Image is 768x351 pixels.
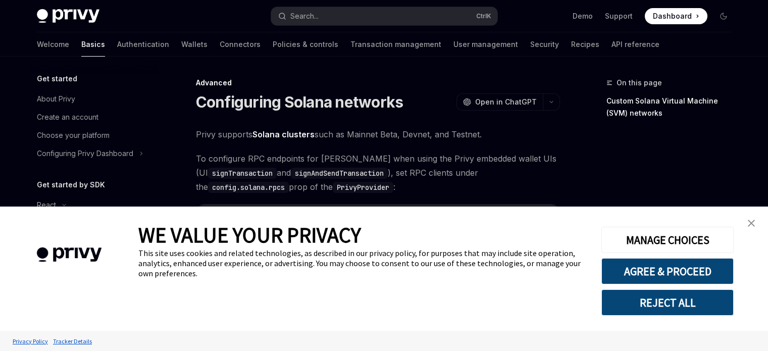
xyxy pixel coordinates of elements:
img: company logo [15,233,123,277]
a: Connectors [220,32,261,57]
a: Demo [573,11,593,21]
div: React [37,199,56,211]
a: Policies & controls [273,32,338,57]
div: Configuring Privy Dashboard [37,147,133,160]
img: close banner [748,220,755,227]
div: About Privy [37,93,75,105]
a: Recipes [571,32,599,57]
code: config.solana.rpcs [208,182,289,193]
a: About Privy [29,90,158,108]
a: API reference [611,32,659,57]
div: Create an account [37,111,98,123]
button: Configuring Privy Dashboard [29,144,158,163]
a: Tracker Details [50,332,94,350]
a: Wallets [181,32,208,57]
span: On this page [617,77,662,89]
code: signTransaction [208,168,277,179]
button: Open in ChatGPT [456,93,543,111]
button: Search...CtrlK [271,7,497,25]
img: dark logo [37,9,99,23]
a: Welcome [37,32,69,57]
div: This site uses cookies and related technologies, as described in our privacy policy, for purposes... [138,248,586,278]
h5: Get started by SDK [37,179,105,191]
div: Search... [290,10,319,22]
button: AGREE & PROCEED [601,258,734,284]
a: Choose your platform [29,126,158,144]
a: Custom Solana Virtual Machine (SVM) networks [606,93,740,121]
h1: Configuring Solana networks [196,93,403,111]
span: Open in ChatGPT [475,97,537,107]
div: Choose your platform [37,129,110,141]
div: Advanced [196,78,560,88]
a: User management [453,32,518,57]
span: Dashboard [653,11,692,21]
a: Security [530,32,559,57]
button: React [29,196,158,214]
span: Privy supports such as Mainnet Beta, Devnet, and Testnet. [196,127,560,141]
a: Dashboard [645,8,707,24]
button: REJECT ALL [601,289,734,316]
a: Transaction management [350,32,441,57]
span: Ctrl K [476,12,491,20]
a: Basics [81,32,105,57]
a: Privacy Policy [10,332,50,350]
a: Support [605,11,633,21]
span: WE VALUE YOUR PRIVACY [138,222,361,248]
span: To configure RPC endpoints for [PERSON_NAME] when using the Privy embedded wallet UIs (UI and ), ... [196,152,560,194]
a: Authentication [117,32,169,57]
a: Solana clusters [252,129,315,140]
code: signAndSendTransaction [291,168,388,179]
code: PrivyProvider [333,182,393,193]
a: close banner [741,213,761,233]
h5: Get started [37,73,77,85]
button: Toggle dark mode [715,8,732,24]
a: Create an account [29,108,158,126]
button: MANAGE CHOICES [601,227,734,253]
